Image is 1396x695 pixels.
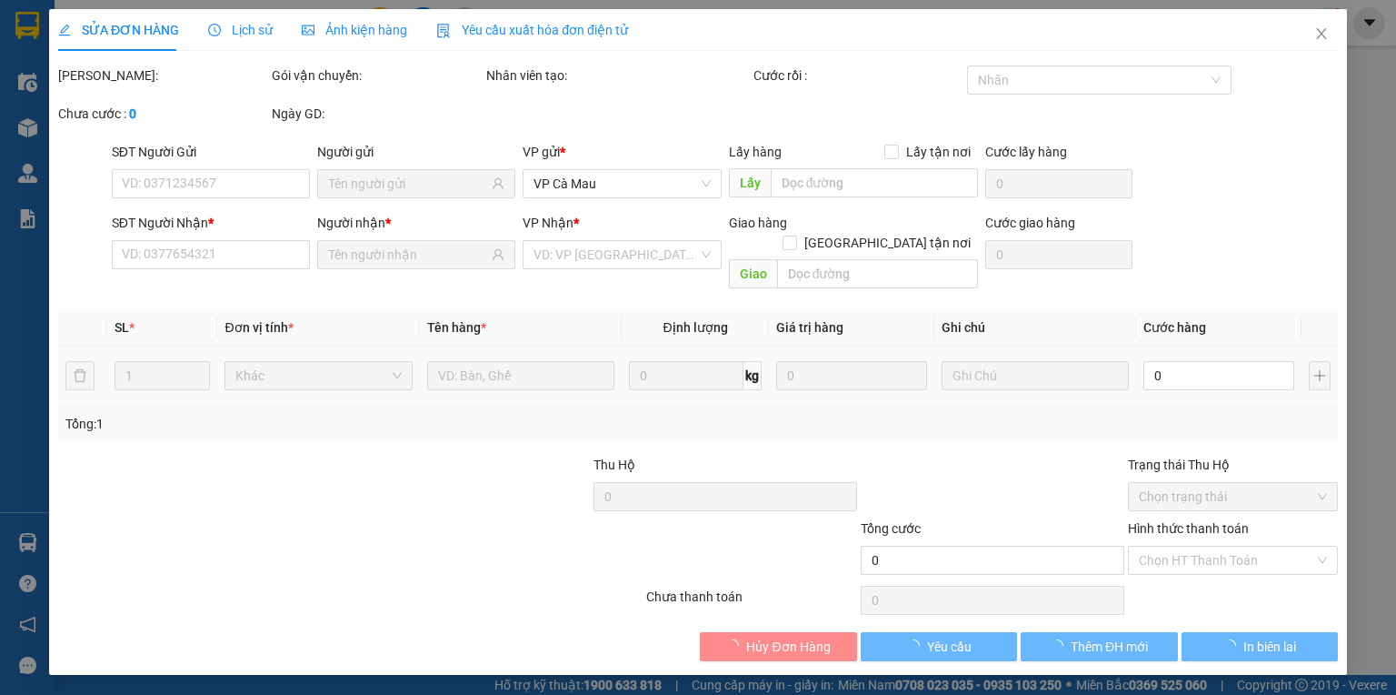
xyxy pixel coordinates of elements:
span: Cước hàng [1143,320,1206,335]
button: Thêm ĐH mới [1021,632,1178,661]
input: VD: Bàn, Ghế [427,361,614,390]
span: loading [1051,640,1071,652]
span: In biên lai [1243,637,1296,657]
button: plus [1309,361,1331,390]
span: clock-circle [208,24,221,36]
input: Dọc đường [770,168,978,197]
span: picture [302,24,314,36]
span: Định lượng [663,320,727,335]
span: loading [726,640,746,652]
span: VP Nhận [523,216,573,230]
span: Lấy hàng [728,145,781,159]
span: Chọn trạng thái [1139,483,1327,510]
div: Chưa thanh toán [644,587,858,619]
span: edit [58,24,71,36]
span: Hủy Đơn Hàng [746,637,830,657]
span: Lấy [728,168,770,197]
input: Tên người nhận [328,245,488,265]
span: kg [743,361,762,390]
div: Chưa cước : [58,104,268,124]
button: Close [1296,9,1347,60]
input: Cước lấy hàng [985,169,1132,198]
input: Cước giao hàng [985,240,1132,269]
button: delete [65,361,95,390]
label: Cước lấy hàng [985,145,1067,159]
span: SỬA ĐƠN HÀNG [58,23,179,37]
div: VP gửi [523,142,721,162]
span: Thêm ĐH mới [1071,637,1148,657]
span: [GEOGRAPHIC_DATA] tận nơi [797,233,978,253]
input: 0 [776,361,927,390]
button: Yêu cầu [861,632,1018,661]
span: Tên hàng [427,320,486,335]
div: Người nhận [317,213,515,233]
div: Tổng: 1 [65,414,540,434]
div: Trạng thái Thu Hộ [1128,455,1338,475]
span: Giá trị hàng [776,320,843,335]
span: Giao [728,259,776,288]
input: Ghi Chú [942,361,1129,390]
span: Giao hàng [728,216,786,230]
span: Lấy tận nơi [899,142,978,162]
div: Người gửi [317,142,515,162]
span: Lịch sử [208,23,273,37]
span: Ảnh kiện hàng [302,23,407,37]
div: Gói vận chuyển: [272,65,482,86]
b: 0 [129,106,136,121]
span: user [492,248,504,261]
button: In biên lai [1182,632,1339,661]
span: loading [1223,640,1243,652]
li: 85 [PERSON_NAME] [8,40,346,63]
button: Hủy Đơn Hàng [700,632,857,661]
div: [PERSON_NAME]: [58,65,268,86]
th: Ghi chú [934,310,1136,346]
span: VP Cà Mau [533,170,710,197]
div: Cước rồi : [753,65,963,86]
label: Hình thức thanh toán [1128,521,1249,536]
span: Tổng cước [861,521,921,536]
span: Đơn vị tính [224,320,293,335]
div: Ngày GD: [272,104,482,124]
span: SL [115,320,129,335]
span: phone [105,66,119,81]
span: Thu Hộ [593,458,634,472]
span: Yêu cầu [926,637,971,657]
div: SĐT Người Nhận [112,213,310,233]
input: Dọc đường [776,259,978,288]
div: Nhân viên tạo: [486,65,750,86]
li: 02839.63.63.63 [8,63,346,86]
span: environment [105,44,119,58]
b: [PERSON_NAME] [105,12,257,35]
span: Khác [235,362,401,389]
img: icon [436,24,451,38]
input: Tên người gửi [328,174,488,194]
span: user [492,177,504,190]
label: Cước giao hàng [985,216,1075,230]
span: Yêu cầu xuất hóa đơn điện tử [436,23,628,37]
b: GỬI : VP Cà Mau [8,114,193,144]
span: loading [906,640,926,652]
span: close [1314,26,1329,41]
div: SĐT Người Gửi [112,142,310,162]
